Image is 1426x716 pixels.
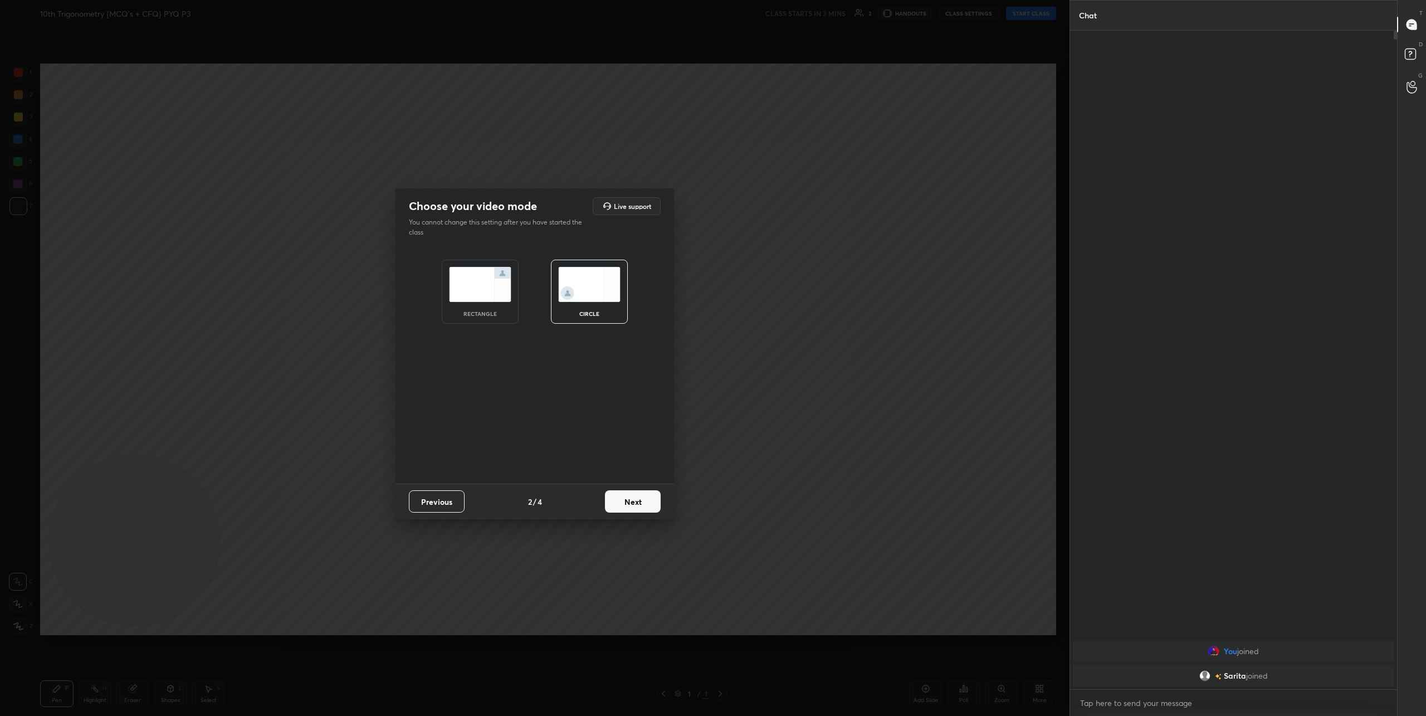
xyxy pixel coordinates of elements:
[1208,646,1219,657] img: 688b4486b4ee450a8cb9bbcd57de3176.jpg
[409,199,537,213] h2: Choose your video mode
[458,311,502,316] div: rectangle
[1237,647,1259,656] span: joined
[1070,1,1106,30] p: Chat
[1419,40,1423,48] p: D
[1224,647,1237,656] span: You
[409,490,465,513] button: Previous
[614,203,651,210] h5: Live support
[1199,670,1210,681] img: default.png
[558,267,621,302] img: circleScreenIcon.acc0effb.svg
[528,496,532,508] h4: 2
[1215,674,1222,680] img: no-rating-badge.077c3623.svg
[1419,9,1423,17] p: T
[449,267,511,302] img: normalScreenIcon.ae25ed63.svg
[409,217,589,237] p: You cannot change this setting after you have started the class
[567,311,612,316] div: circle
[538,496,542,508] h4: 4
[605,490,661,513] button: Next
[1070,638,1397,689] div: grid
[1418,71,1423,80] p: G
[533,496,536,508] h4: /
[1246,671,1268,680] span: joined
[1224,671,1246,680] span: Sarita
